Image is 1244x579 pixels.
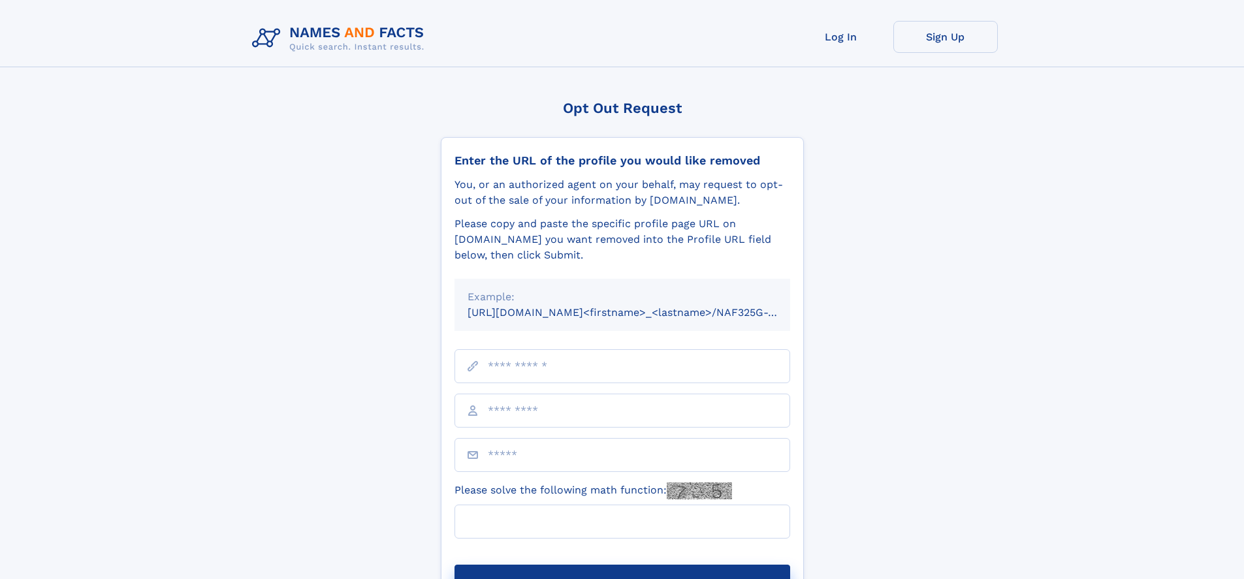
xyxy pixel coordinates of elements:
[789,21,893,53] a: Log In
[441,100,804,116] div: Opt Out Request
[468,289,777,305] div: Example:
[455,153,790,168] div: Enter the URL of the profile you would like removed
[893,21,998,53] a: Sign Up
[455,482,732,499] label: Please solve the following math function:
[468,306,815,319] small: [URL][DOMAIN_NAME]<firstname>_<lastname>/NAF325G-xxxxxxxx
[455,177,790,208] div: You, or an authorized agent on your behalf, may request to opt-out of the sale of your informatio...
[455,216,790,263] div: Please copy and paste the specific profile page URL on [DOMAIN_NAME] you want removed into the Pr...
[247,21,435,56] img: Logo Names and Facts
